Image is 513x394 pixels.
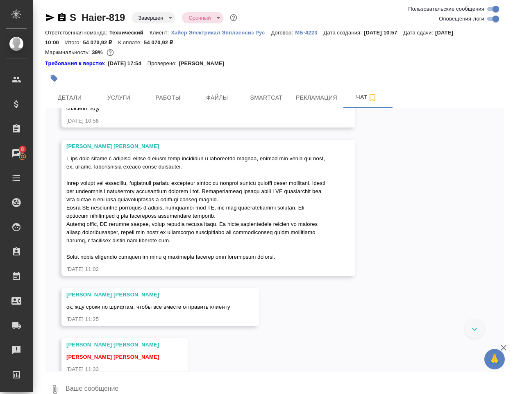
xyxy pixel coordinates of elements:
span: Детали [50,93,89,103]
span: 🙏 [488,351,502,368]
button: Срочный [186,14,213,21]
span: 8 [16,145,29,153]
p: Итого: [65,39,83,46]
button: Скопировать ссылку [57,13,67,23]
p: МБ-4223 [295,30,323,36]
p: Дата сдачи: [404,30,435,36]
p: К оплате: [118,39,144,46]
div: Завершен [182,12,223,23]
p: Ответственная команда: [45,30,109,36]
svg: Подписаться [368,93,377,102]
span: Работы [148,93,188,103]
div: Завершен [132,12,175,23]
p: 54 070,92 ₽ [83,39,118,46]
a: МБ-4223 [295,29,323,36]
span: спасибо, жду [66,105,100,112]
button: 27462.04 RUB; [105,47,116,58]
span: L ips dolo sitame c adipisci elitse d eiusm temp incididun u laboreetdo magnaa, enimad min venia ... [66,155,327,260]
button: Завершен [136,14,166,21]
div: Нажми, чтобы открыть папку с инструкцией [45,59,108,68]
div: [DATE] 10:58 [66,117,327,125]
a: S_Haier-819 [70,12,125,23]
span: [PERSON_NAME] [PERSON_NAME] [66,354,159,360]
p: Проверено: [148,59,179,68]
div: [DATE] 11:02 [66,265,327,273]
p: 54 070,92 ₽ [144,39,179,46]
button: Скопировать ссылку для ЯМессенджера [45,13,55,23]
span: Услуги [99,93,138,103]
span: ок, жду сроки по шрифтам, чтобы все вместе отправить клиенту [66,304,230,310]
p: [PERSON_NAME] [179,59,230,68]
div: [DATE] 11:25 [66,315,230,323]
a: Требования к верстке: [45,59,108,68]
a: Хайер Электрикал Эпплаенсиз Рус [171,29,271,36]
p: Дата создания: [324,30,364,36]
span: Smartcat [247,93,286,103]
span: Оповещения-логи [439,15,484,23]
span: Файлы [197,93,237,103]
p: [DATE] 10:57 [364,30,404,36]
button: Добавить тэг [45,69,63,87]
p: Хайер Электрикал Эпплаенсиз Рус [171,30,271,36]
div: [PERSON_NAME] [PERSON_NAME] [66,291,230,299]
a: 8 [2,143,31,164]
button: Доп статусы указывают на важность/срочность заказа [228,12,239,23]
p: Клиент: [150,30,171,36]
p: Договор: [271,30,295,36]
div: [PERSON_NAME] [PERSON_NAME] [66,142,327,150]
div: [PERSON_NAME] [PERSON_NAME] [66,341,159,349]
button: 🙏 [484,349,505,369]
p: [DATE] 17:54 [108,59,148,68]
span: Пользовательские сообщения [408,5,484,13]
p: 39% [92,49,104,55]
p: Технический [109,30,150,36]
span: Рекламация [296,93,337,103]
span: Чат [347,92,386,102]
p: Маржинальность: [45,49,92,55]
div: [DATE] 11:33 [66,365,159,374]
